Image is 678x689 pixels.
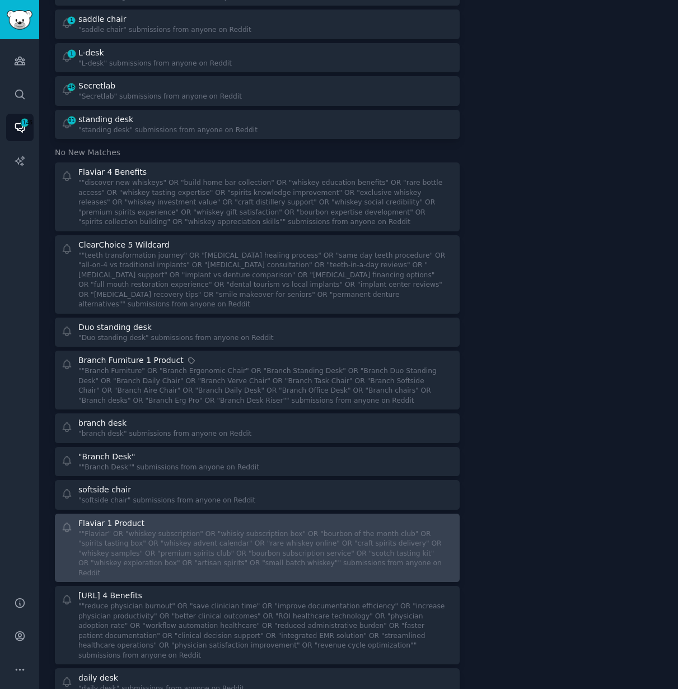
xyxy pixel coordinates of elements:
div: saddle chair [78,13,126,25]
div: Flaviar 1 Product [78,518,144,529]
a: Duo standing desk"Duo standing desk" submissions from anyone on Reddit [55,318,460,347]
a: 1L-desk"L-desk" submissions from anyone on Reddit [55,43,460,73]
div: "branch desk" submissions from anyone on Reddit [78,429,251,439]
div: Branch Furniture 1 Product [78,355,184,366]
span: 81 [67,117,77,124]
a: Flaviar 1 Product""Flaviar" OR "whiskey subscription" OR "whisky subscription box" OR "bourbon of... [55,514,460,583]
a: 1saddle chair"saddle chair" submissions from anyone on Reddit [55,10,460,39]
div: "saddle chair" submissions from anyone on Reddit [78,25,251,35]
a: "Branch Desk"""Branch Desk"" submissions from anyone on Reddit [55,447,460,477]
a: 48Secretlab"Secretlab" submissions from anyone on Reddit [55,76,460,106]
a: ClearChoice 5 Wildcard""teeth transformation journey" OR "[MEDICAL_DATA] healing process" OR "sam... [55,235,460,314]
div: "Branch Desk" [78,451,135,463]
div: ""Branch Furniture" OR "Branch Ergonomic Chair" OR "Branch Standing Desk" OR "Branch Duo Standing... [78,366,446,406]
div: "L-desk" submissions from anyone on Reddit [78,59,232,69]
div: L-desk [78,47,104,59]
div: standing desk [78,114,133,125]
span: 1146 [20,119,30,127]
div: ""Branch Desk"" submissions from anyone on Reddit [78,463,259,473]
div: Secretlab [78,80,115,92]
div: ""discover new whiskeys" OR "build home bar collection" OR "whiskey education benefits" OR "rare ... [78,178,446,227]
span: 1 [67,50,77,58]
div: "softside chair" submissions from anyone on Reddit [78,496,255,506]
div: Flaviar 4 Benefits [78,166,147,178]
span: 1 [67,16,77,24]
a: branch desk"branch desk" submissions from anyone on Reddit [55,413,460,443]
a: 81standing desk"standing desk" submissions from anyone on Reddit [55,110,460,139]
div: softside chair [78,484,131,496]
div: "standing desk" submissions from anyone on Reddit [78,125,258,136]
img: GummySearch logo [7,10,32,30]
div: ""Flaviar" OR "whiskey subscription" OR "whisky subscription box" OR "bourbon of the month club" ... [78,529,446,579]
div: "Secretlab" submissions from anyone on Reddit [78,92,242,102]
span: 48 [67,83,77,91]
div: "Duo standing desk" submissions from anyone on Reddit [78,333,274,343]
a: 1146 [6,114,34,141]
a: softside chair"softside chair" submissions from anyone on Reddit [55,480,460,510]
a: [URL] 4 Benefits""reduce physician burnout" OR "save clinician time" OR "improve documentation ef... [55,586,460,664]
a: Branch Furniture 1 Product""Branch Furniture" OR "Branch Ergonomic Chair" OR "Branch Standing Des... [55,351,460,409]
div: Duo standing desk [78,322,152,333]
div: daily desk [78,672,118,684]
div: branch desk [78,417,127,429]
div: [URL] 4 Benefits [78,590,142,602]
div: ClearChoice 5 Wildcard [78,239,170,251]
span: No New Matches [55,147,120,159]
div: ""teeth transformation journey" OR "[MEDICAL_DATA] healing process" OR "same day teeth procedure"... [78,251,446,310]
div: ""reduce physician burnout" OR "save clinician time" OR "improve documentation efficiency" OR "in... [78,602,446,660]
a: Flaviar 4 Benefits""discover new whiskeys" OR "build home bar collection" OR "whiskey education b... [55,162,460,231]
